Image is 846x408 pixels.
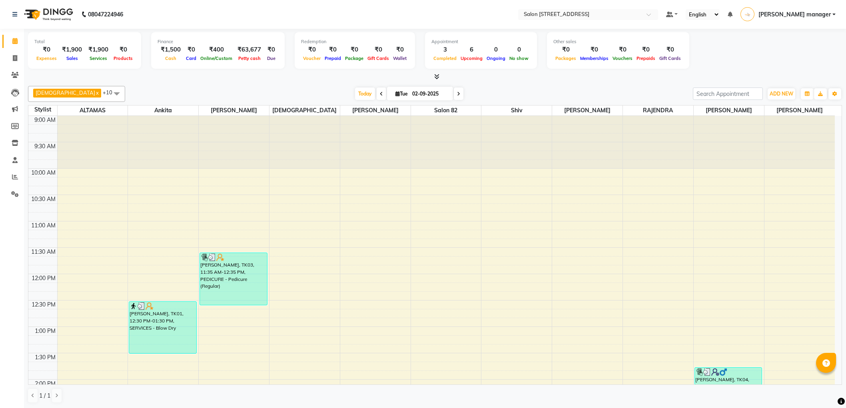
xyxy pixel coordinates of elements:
span: +10 [103,89,118,96]
div: 12:30 PM [30,301,57,309]
span: Ankita [128,105,198,115]
div: Redemption [301,38,409,45]
div: [PERSON_NAME], TK03, 11:35 AM-12:35 PM, PEDICURE - Pedicure (Regular) [200,253,267,305]
div: ₹0 [553,45,578,54]
div: ₹0 [301,45,323,54]
span: Vouchers [611,56,634,61]
input: 2025-09-02 [410,88,450,100]
span: [PERSON_NAME] [340,105,411,115]
span: ADD NEW [770,91,793,97]
span: Upcoming [459,56,485,61]
div: Finance [158,38,278,45]
div: 10:00 AM [30,169,57,177]
div: ₹0 [184,45,198,54]
div: 3 [431,45,459,54]
span: Prepaid [323,56,343,61]
button: ADD NEW [768,88,795,100]
div: ₹0 [343,45,365,54]
div: ₹0 [34,45,59,54]
div: ₹0 [112,45,135,54]
div: Appointment [431,38,531,45]
span: Package [343,56,365,61]
span: Voucher [301,56,323,61]
div: 2:00 PM [33,380,57,388]
div: 11:30 AM [30,248,57,256]
div: ₹1,900 [85,45,112,54]
div: 9:30 AM [33,142,57,151]
div: 10:30 AM [30,195,57,203]
span: [DEMOGRAPHIC_DATA] [269,105,340,115]
div: Other sales [553,38,683,45]
span: [PERSON_NAME] [764,105,835,115]
div: ₹0 [634,45,657,54]
span: [PERSON_NAME] [199,105,269,115]
span: Memberships [578,56,611,61]
span: Gift Cards [365,56,391,61]
div: 0 [507,45,531,54]
div: [PERSON_NAME], TK04, 01:45 PM-02:05 PM, [PERSON_NAME] Trimming [695,368,762,384]
div: 12:00 PM [30,274,57,283]
div: ₹63,677 [234,45,264,54]
span: [PERSON_NAME] [552,105,623,115]
span: ALTAMAS [58,105,128,115]
div: ₹0 [391,45,409,54]
div: 6 [459,45,485,54]
span: Tue [393,91,410,97]
input: Search Appointment [693,88,763,100]
img: logo [20,3,75,26]
span: 1 / 1 [39,392,50,400]
span: Online/Custom [198,56,234,61]
span: Prepaids [634,56,657,61]
div: ₹1,500 [158,45,184,54]
div: ₹0 [365,45,391,54]
div: ₹400 [198,45,234,54]
span: Today [355,88,375,100]
span: Gift Cards [657,56,683,61]
span: Sales [64,56,80,61]
div: ₹0 [264,45,278,54]
div: 1:30 PM [33,353,57,362]
span: Expenses [34,56,59,61]
span: [DEMOGRAPHIC_DATA] [36,90,95,96]
div: Total [34,38,135,45]
div: Stylist [28,105,57,114]
div: ₹0 [611,45,634,54]
span: Wallet [391,56,409,61]
div: 11:00 AM [30,221,57,230]
img: Rahul manager [740,7,754,21]
div: ₹0 [578,45,611,54]
b: 08047224946 [88,3,123,26]
span: RAJENDRA [623,105,693,115]
span: Due [265,56,277,61]
iframe: chat widget [812,376,838,400]
a: x [95,90,99,96]
span: [PERSON_NAME] manager [758,10,831,19]
div: ₹0 [323,45,343,54]
span: Ongoing [485,56,507,61]
span: Cash [163,56,178,61]
span: Products [112,56,135,61]
div: 0 [485,45,507,54]
span: Salon 82 [411,105,481,115]
div: 1:00 PM [33,327,57,335]
span: Card [184,56,198,61]
span: No show [507,56,531,61]
span: Petty cash [236,56,263,61]
span: Shiv [481,105,552,115]
div: ₹1,900 [59,45,85,54]
span: Completed [431,56,459,61]
div: [PERSON_NAME], TK01, 12:30 PM-01:30 PM, SERVICES - Blow Dry [129,302,196,353]
div: ₹0 [657,45,683,54]
span: [PERSON_NAME] [694,105,764,115]
span: Packages [553,56,578,61]
span: Services [88,56,109,61]
div: 9:00 AM [33,116,57,124]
